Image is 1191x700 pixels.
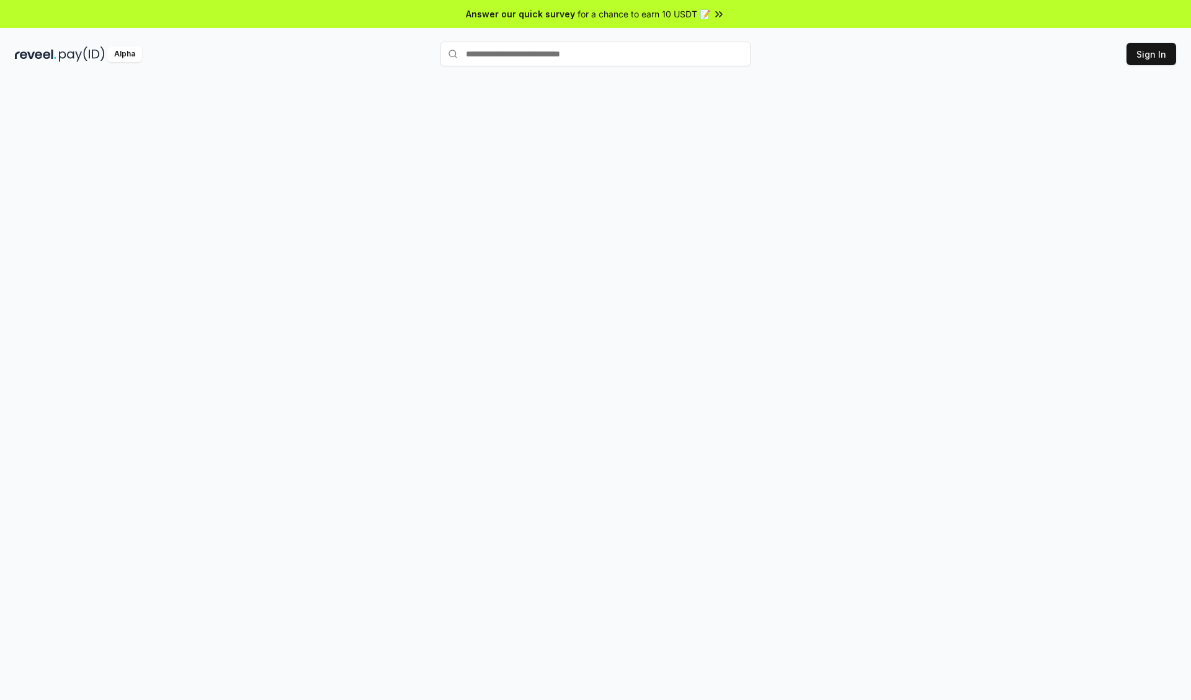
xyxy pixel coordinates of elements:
span: Answer our quick survey [466,7,575,20]
div: Alpha [107,47,142,62]
span: for a chance to earn 10 USDT 📝 [578,7,710,20]
img: reveel_dark [15,47,56,62]
button: Sign In [1126,43,1176,65]
img: pay_id [59,47,105,62]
